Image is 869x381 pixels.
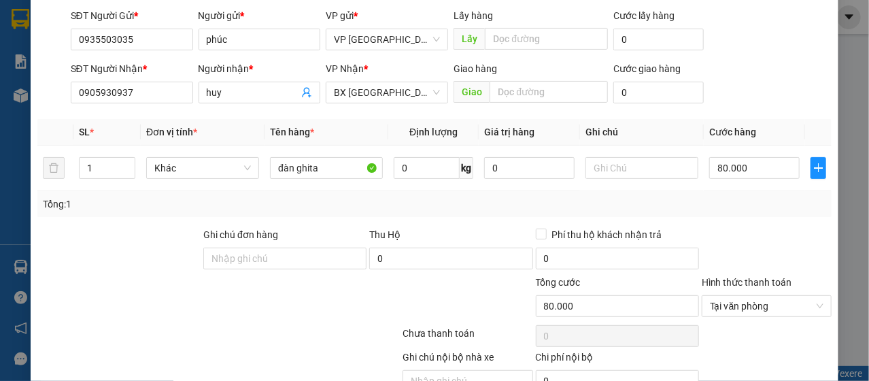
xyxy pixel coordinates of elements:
div: Người nhận [199,61,321,76]
input: Dọc đường [485,28,608,50]
span: VP Nhận [326,63,364,74]
th: Ghi chú [580,119,704,146]
input: Ghi Chú [585,157,698,179]
input: 0 [484,157,575,179]
label: Cước giao hàng [613,63,681,74]
div: Người gửi [199,8,321,23]
span: Lấy hàng [454,10,493,21]
input: VD: Bàn, Ghế [270,157,383,179]
label: Hình thức thanh toán [702,277,792,288]
span: plus [811,163,825,173]
span: Phí thu hộ khách nhận trả [547,227,668,242]
input: Ghi chú đơn hàng [203,248,367,269]
div: Ghi chú nội bộ nhà xe [403,350,532,370]
div: SĐT Người Nhận [71,61,193,76]
span: kg [460,157,473,179]
span: Giao [454,81,490,103]
span: Thu Hộ [369,229,401,240]
input: Cước giao hàng [613,82,704,103]
input: Dọc đường [490,81,608,103]
span: Tên hàng [270,127,314,137]
span: Cước hàng [709,127,756,137]
li: VP BX [GEOGRAPHIC_DATA] [94,73,181,118]
label: Cước lấy hàng [613,10,675,21]
input: Cước lấy hàng [613,29,704,50]
div: Chi phí nội bộ [536,350,699,370]
span: Định lượng [409,127,458,137]
span: SL [79,127,90,137]
span: Đơn vị tính [146,127,197,137]
span: Giao hàng [454,63,497,74]
li: Cúc Tùng Limousine [7,7,197,58]
div: SĐT Người Gửi [71,8,193,23]
span: user-add [301,87,312,98]
li: VP VP [GEOGRAPHIC_DATA] xe Limousine [7,73,94,118]
span: Lấy [454,28,485,50]
span: VP Nha Trang xe Limousine [334,29,440,50]
span: Giá trị hàng [484,127,534,137]
span: Khác [154,158,251,178]
span: Tại văn phòng [710,296,823,316]
div: Chưa thanh toán [401,326,534,350]
span: BX Đà Nẵng [334,82,440,103]
button: delete [43,157,65,179]
label: Ghi chú đơn hàng [203,229,278,240]
div: Tổng: 1 [43,197,337,212]
span: Tổng cước [536,277,581,288]
button: plus [811,157,826,179]
div: VP gửi [326,8,448,23]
